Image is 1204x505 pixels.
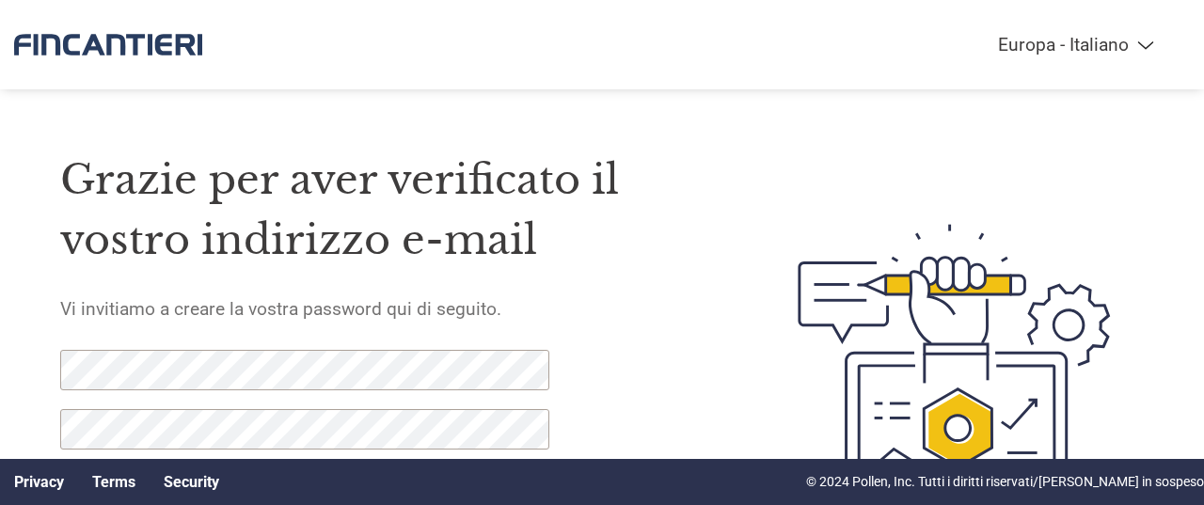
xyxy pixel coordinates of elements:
h1: Grazie per aver verificato il vostro indirizzo e-mail [60,150,710,271]
a: Terms [92,473,135,491]
h5: Vi invitiamo a creare la vostra password qui di seguito. [60,298,710,320]
p: © 2024 Pollen, Inc. Tutti i diritti riservati/[PERSON_NAME] in sospeso [806,472,1204,492]
a: Security [164,473,219,491]
a: Privacy [14,473,64,491]
img: Fincantieri [14,19,202,71]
